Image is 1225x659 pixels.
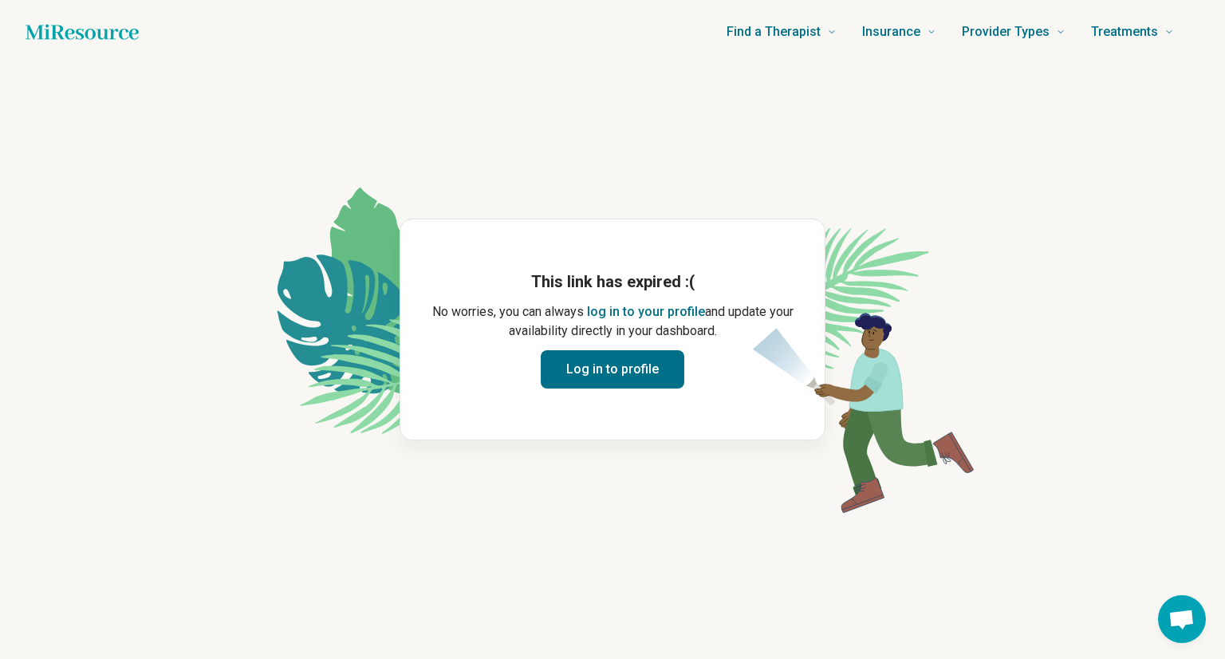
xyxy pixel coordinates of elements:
[587,302,705,322] button: log in to your profile
[1158,595,1206,643] div: Open chat
[962,21,1050,43] span: Provider Types
[727,21,821,43] span: Find a Therapist
[26,16,139,48] a: Home page
[426,302,799,341] p: No worries, you can always and update your availability directly in your dashboard.
[862,21,920,43] span: Insurance
[541,350,684,389] button: Log in to profile
[426,270,799,293] h1: This link has expired :(
[1091,21,1158,43] span: Treatments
